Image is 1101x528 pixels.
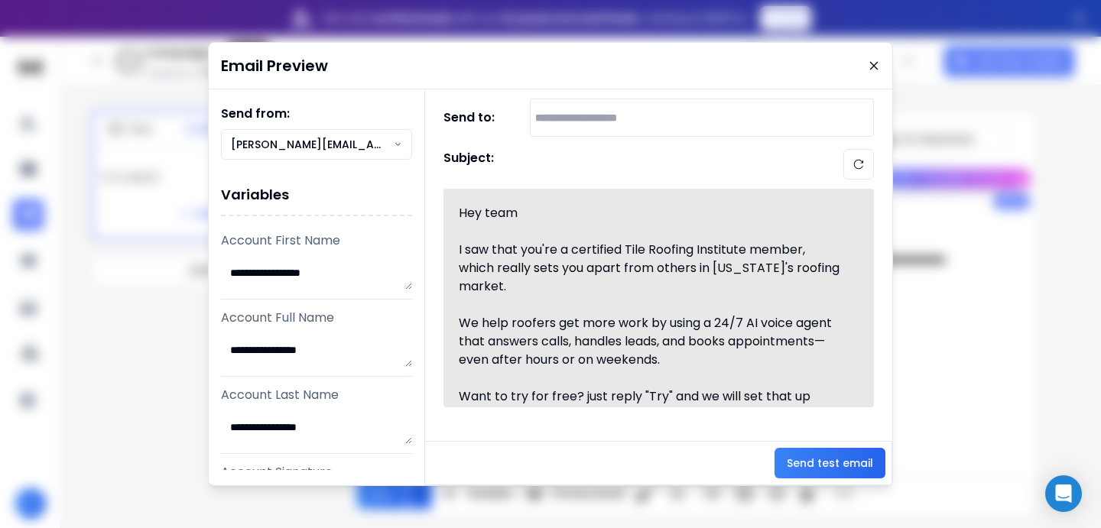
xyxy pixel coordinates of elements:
button: Send test email [775,448,885,478]
p: Account First Name [221,232,412,250]
div: We help roofers get more work by using a 24/7 AI voice agent that answers calls, handles leads, a... [459,314,841,479]
h1: Email Preview [221,55,328,76]
h1: Subject: [443,149,494,180]
h1: Send to: [443,109,505,127]
p: [PERSON_NAME][EMAIL_ADDRESS][DOMAIN_NAME] [231,137,394,152]
p: Account Last Name [221,386,412,404]
div: Open Intercom Messenger [1045,475,1082,512]
h1: Send from: [221,105,412,123]
p: Account Signature [221,463,412,481]
div: Hey team I saw that you're a certified Tile Roofing Institute member, which really sets you apart... [459,204,841,314]
h1: Variables [221,175,412,216]
p: Account Full Name [221,309,412,327]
